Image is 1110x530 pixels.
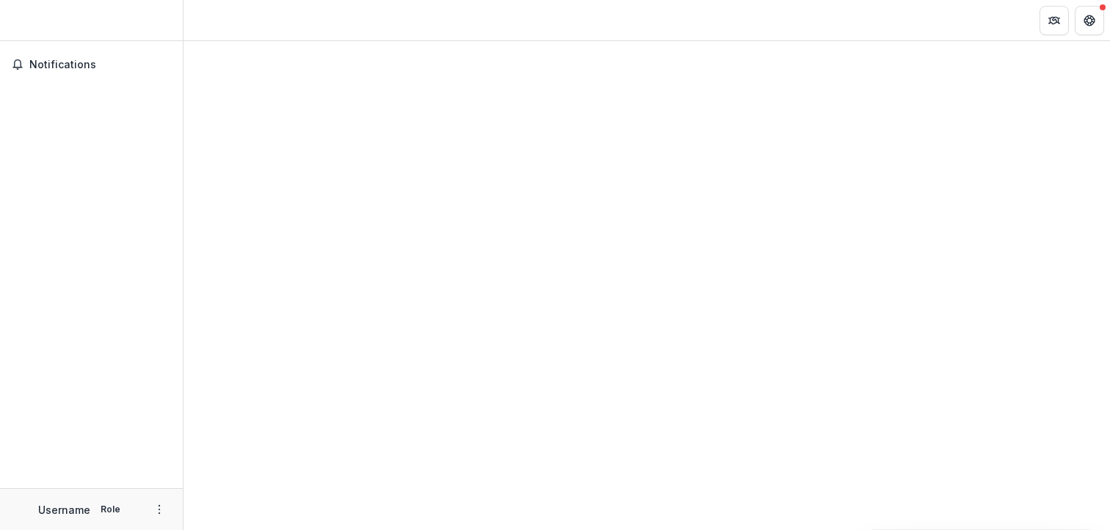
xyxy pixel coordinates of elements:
[96,503,125,516] p: Role
[29,59,171,71] span: Notifications
[38,502,90,518] p: Username
[1075,6,1104,35] button: Get Help
[6,53,177,76] button: Notifications
[150,501,168,518] button: More
[1040,6,1069,35] button: Partners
